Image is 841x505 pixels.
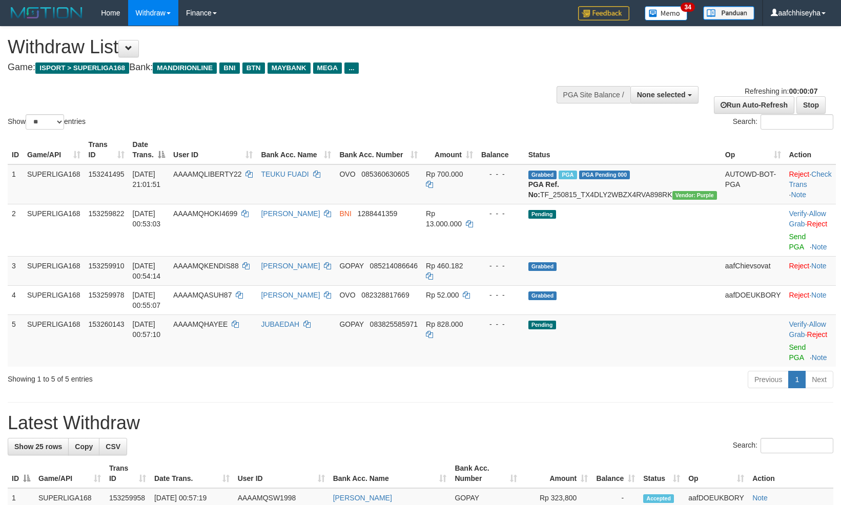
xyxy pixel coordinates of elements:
span: MANDIRIONLINE [153,62,217,74]
label: Search: [733,438,833,453]
th: Bank Acc. Number: activate to sort column ascending [335,135,422,164]
span: None selected [637,91,686,99]
span: Rp 700.000 [426,170,463,178]
img: MOTION_logo.png [8,5,86,20]
span: Show 25 rows [14,443,62,451]
td: SUPERLIGA168 [23,256,85,285]
a: Note [811,262,827,270]
a: Reject [789,262,810,270]
a: Copy [68,438,99,455]
span: Rp 52.000 [426,291,459,299]
span: 153259978 [89,291,125,299]
th: Trans ID: activate to sort column ascending [85,135,129,164]
span: AAAAMQASUH87 [173,291,232,299]
span: [DATE] 00:53:03 [133,209,161,228]
span: Vendor URL: https://trx4.1velocity.biz [672,191,717,200]
th: Bank Acc. Number: activate to sort column ascending [450,459,521,488]
th: ID: activate to sort column descending [8,459,34,488]
span: AAAAMQHOKI4699 [173,209,237,218]
td: SUPERLIGA168 [23,285,85,314]
span: OVO [339,170,355,178]
td: 2 [8,204,23,256]
th: Balance: activate to sort column ascending [592,459,639,488]
label: Search: [733,114,833,130]
a: Run Auto-Refresh [714,96,794,114]
th: Bank Acc. Name: activate to sort column ascending [257,135,335,164]
span: ... [344,62,358,74]
td: SUPERLIGA168 [23,314,85,367]
span: Copy 082328817669 to clipboard [361,291,409,299]
input: Search: [761,438,833,453]
a: Verify [789,320,807,328]
span: Copy 1288441359 to clipboard [357,209,397,218]
a: Reject [807,220,828,228]
th: User ID: activate to sort column ascending [234,459,329,488]
span: [DATE] 00:55:07 [133,291,161,309]
a: Next [805,371,833,388]
a: Allow Grab [789,320,826,339]
th: Status [524,135,721,164]
a: Reject [789,291,810,299]
span: Copy [75,443,93,451]
div: - - - [481,208,520,219]
span: CSV [106,443,120,451]
td: 1 [8,164,23,204]
span: 153259822 [89,209,125,218]
th: Bank Acc. Name: activate to sort column ascending [329,459,451,488]
select: Showentries [26,114,64,130]
a: Send PGA [789,233,806,251]
a: Note [752,494,768,502]
a: Note [791,191,806,199]
td: SUPERLIGA168 [23,164,85,204]
a: Previous [748,371,789,388]
a: [PERSON_NAME] [261,291,320,299]
a: Note [811,291,827,299]
span: MAYBANK [268,62,311,74]
a: Reject [807,330,828,339]
span: · [789,209,826,228]
td: 5 [8,314,23,367]
span: Pending [528,210,556,219]
a: Reject [789,170,810,178]
span: Accepted [643,494,674,503]
img: Feedback.jpg [578,6,629,20]
div: - - - [481,261,520,271]
span: Marked by aafsoycanthlai [559,171,577,179]
a: [PERSON_NAME] [333,494,392,502]
a: Stop [796,96,826,114]
span: ISPORT > SUPERLIGA168 [35,62,129,74]
a: Verify [789,209,807,218]
span: Rp 13.000.000 [426,209,462,228]
img: Button%20Memo.svg [645,6,688,20]
td: · [785,256,836,285]
div: PGA Site Balance / [557,86,630,103]
td: SUPERLIGA168 [23,204,85,256]
span: Refreshing in: [745,87,817,95]
span: [DATE] 00:57:10 [133,320,161,339]
a: Show 25 rows [8,438,69,455]
span: Copy 085214086646 to clipboard [370,262,418,270]
span: Copy 085360630605 to clipboard [361,170,409,178]
span: BNI [339,209,351,218]
span: Pending [528,321,556,329]
a: Note [812,243,827,251]
span: 153241495 [89,170,125,178]
span: AAAAMQLIBERTY22 [173,170,242,178]
a: [PERSON_NAME] [261,262,320,270]
span: Grabbed [528,262,557,271]
th: Game/API: activate to sort column ascending [23,135,85,164]
td: TF_250815_TX4DLY2WBZX4RVA898RK [524,164,721,204]
a: Allow Grab [789,209,826,228]
th: Balance [477,135,524,164]
span: OVO [339,291,355,299]
span: Rp 460.182 [426,262,463,270]
span: GOPAY [339,320,363,328]
td: · · [785,314,836,367]
a: [PERSON_NAME] [261,209,320,218]
td: · [785,285,836,314]
strong: 00:00:07 [789,87,817,95]
a: Send PGA [789,343,806,362]
span: Grabbed [528,171,557,179]
td: 3 [8,256,23,285]
td: · · [785,204,836,256]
